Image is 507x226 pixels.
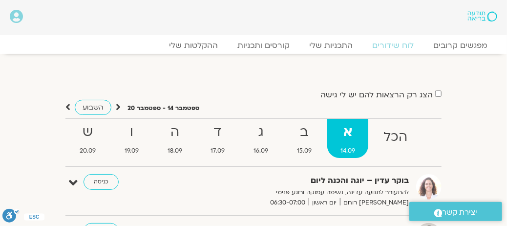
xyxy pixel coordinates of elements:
[284,119,325,158] a: ב15.09
[240,146,282,156] span: 16.09
[199,187,409,198] p: להתעורר לתנועה עדינה, נשימה עמוקה ורוגע פנימי
[83,103,104,112] span: השבוע
[197,146,238,156] span: 17.09
[84,174,119,190] a: כניסה
[284,121,325,143] strong: ב
[66,119,109,158] a: ש20.09
[327,121,369,143] strong: א
[340,198,409,208] span: [PERSON_NAME] רוחם
[284,146,325,156] span: 15.09
[370,126,421,148] strong: הכל
[111,146,152,156] span: 19.09
[127,103,199,113] p: ספטמבר 14 - ספטמבר 20
[370,119,421,158] a: הכל
[362,41,423,50] a: לוח שידורים
[199,174,409,187] strong: בוקר עדין – יוגה והכנה ליום
[327,119,369,158] a: א14.09
[154,119,196,158] a: ה18.09
[267,198,309,208] span: 06:30-07:00
[111,121,152,143] strong: ו
[320,90,433,99] label: הצג רק הרצאות להם יש לי גישה
[240,121,282,143] strong: ג
[197,121,238,143] strong: ד
[327,146,369,156] span: 14.09
[299,41,362,50] a: התכניות שלי
[159,41,228,50] a: ההקלטות שלי
[228,41,299,50] a: קורסים ותכניות
[154,121,196,143] strong: ה
[409,202,502,221] a: יצירת קשר
[309,198,340,208] span: יום ראשון
[66,121,109,143] strong: ש
[66,146,109,156] span: 20.09
[75,100,111,115] a: השבוע
[154,146,196,156] span: 18.09
[111,119,152,158] a: ו19.09
[240,119,282,158] a: ג16.09
[10,41,497,50] nav: Menu
[197,119,238,158] a: ד17.09
[443,206,478,219] span: יצירת קשר
[423,41,497,50] a: מפגשים קרובים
